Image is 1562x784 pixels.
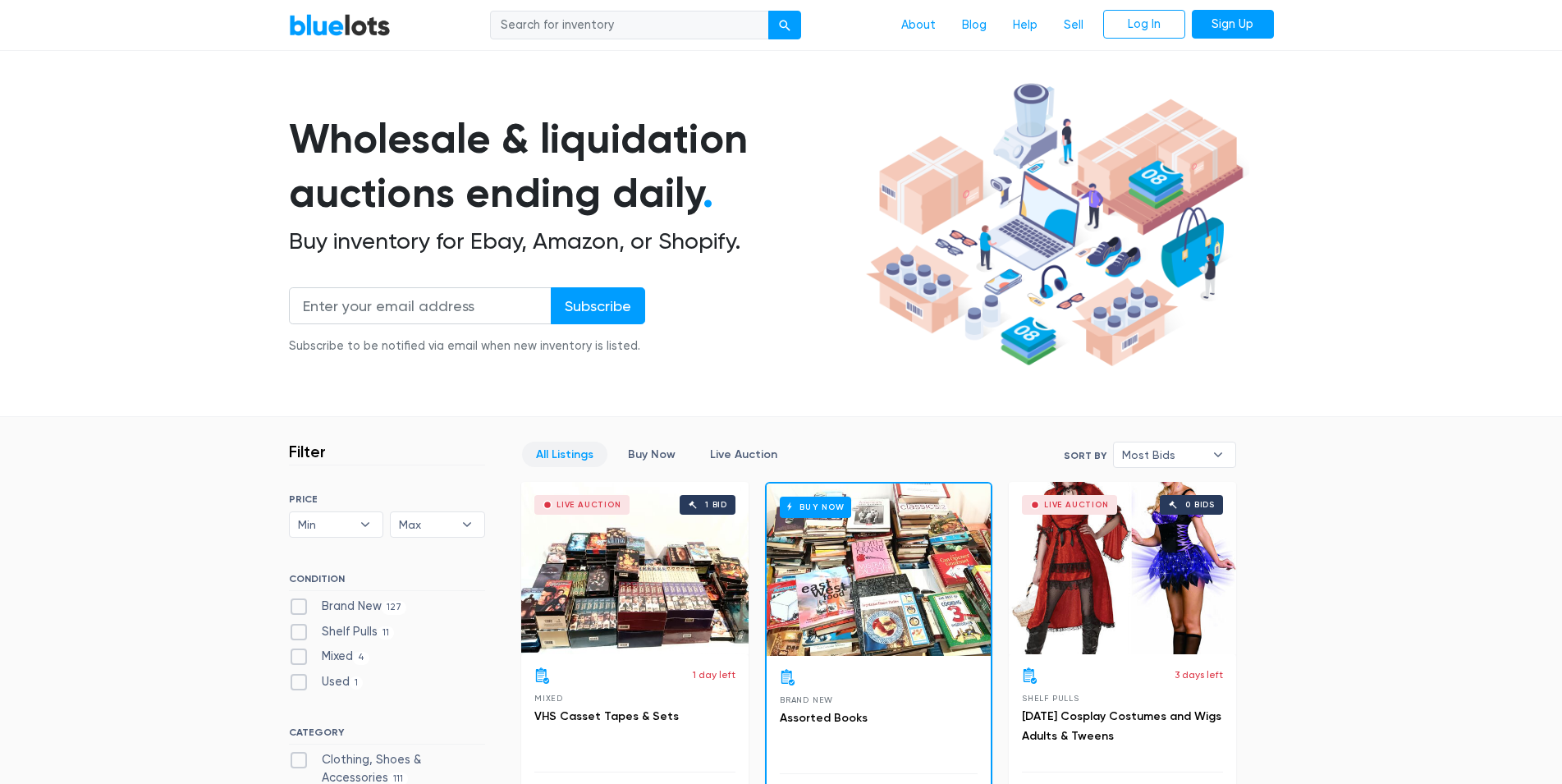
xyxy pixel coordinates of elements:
a: Buy Now [767,484,991,656]
span: Min [298,512,352,537]
span: Mixed [534,694,563,703]
h6: CATEGORY [289,727,485,745]
b: ▾ [450,512,484,537]
b: ▾ [1201,442,1235,467]
a: Live Auction 0 bids [1009,482,1236,654]
a: About [888,9,949,40]
h6: Buy Now [780,497,851,517]
input: Subscribe [551,287,645,324]
b: ▾ [348,512,382,537]
a: Buy Now [614,442,689,467]
a: Log In [1103,9,1185,39]
span: 127 [382,601,407,614]
span: 4 [353,652,370,665]
input: Search for inventory [490,10,769,39]
a: Live Auction [696,442,791,467]
label: Brand New [289,598,407,616]
a: Sell [1051,9,1097,40]
span: Shelf Pulls [1022,694,1079,703]
div: Live Auction [557,501,621,509]
p: 1 day left [693,667,735,682]
h6: CONDITION [289,573,485,591]
label: Sort By [1064,448,1106,463]
a: Blog [949,9,1000,40]
a: BlueLots [289,12,391,36]
div: Live Auction [1044,501,1109,509]
label: Shelf Pulls [289,623,395,641]
a: [DATE] Cosplay Costumes and Wigs Adults & Tweens [1022,709,1221,743]
span: Brand New [780,695,833,704]
h6: PRICE [289,493,485,505]
div: 1 bid [705,501,727,509]
a: Sign Up [1192,9,1274,39]
label: Mixed [289,648,370,666]
p: 3 days left [1175,667,1223,682]
h2: Buy inventory for Ebay, Amazon, or Shopify. [289,227,860,255]
a: All Listings [522,442,607,467]
a: Help [1000,9,1051,40]
div: Subscribe to be notified via email when new inventory is listed. [289,337,645,355]
a: VHS Casset Tapes & Sets [534,709,679,723]
label: Used [289,673,364,691]
a: Live Auction 1 bid [521,482,749,654]
div: 0 bids [1185,501,1215,509]
span: Most Bids [1122,442,1204,467]
span: . [703,168,713,218]
input: Enter your email address [289,287,552,324]
a: Assorted Books [780,711,868,725]
h3: Filter [289,442,326,461]
span: 11 [378,626,395,640]
img: hero-ee84e7d0318cb26816c560f6b4441b76977f77a177738b4e94f68c95b2b83dbb.png [860,76,1249,374]
span: Max [399,512,453,537]
span: 1 [350,676,364,690]
h1: Wholesale & liquidation auctions ending daily [289,112,860,221]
